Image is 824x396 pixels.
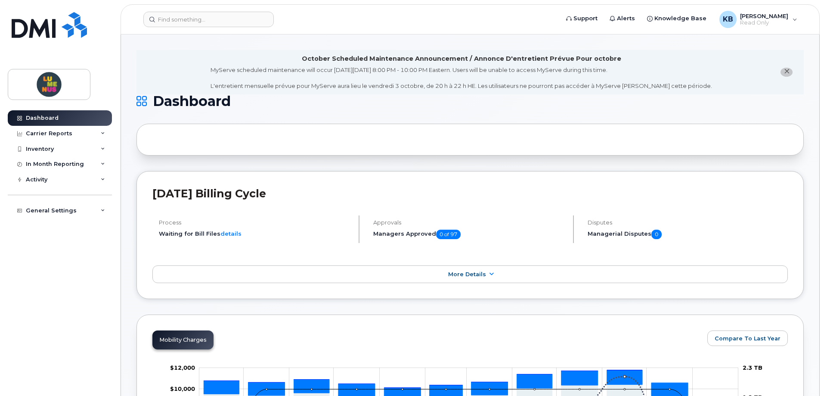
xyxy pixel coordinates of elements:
[302,54,621,63] div: October Scheduled Maintenance Announcement / Annonce D'entretient Prévue Pour octobre
[153,95,231,108] span: Dashboard
[707,331,788,346] button: Compare To Last Year
[715,334,781,343] span: Compare To Last Year
[436,230,461,239] span: 0 of 97
[170,385,195,392] tspan: $10,000
[588,219,788,226] h4: Disputes
[743,364,762,371] tspan: 2.3 TB
[170,364,195,371] g: $0
[373,230,566,239] h5: Managers Approved
[373,219,566,226] h4: Approvals
[211,66,712,90] div: MyServe scheduled maintenance will occur [DATE][DATE] 8:00 PM - 10:00 PM Eastern. Users will be u...
[651,230,662,239] span: 0
[170,364,195,371] tspan: $12,000
[159,230,351,238] li: Waiting for Bill Files
[448,271,486,278] span: More Details
[159,219,351,226] h4: Process
[781,68,793,77] button: close notification
[152,187,788,200] h2: [DATE] Billing Cycle
[170,385,195,392] g: $0
[220,230,242,237] a: details
[588,230,788,239] h5: Managerial Disputes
